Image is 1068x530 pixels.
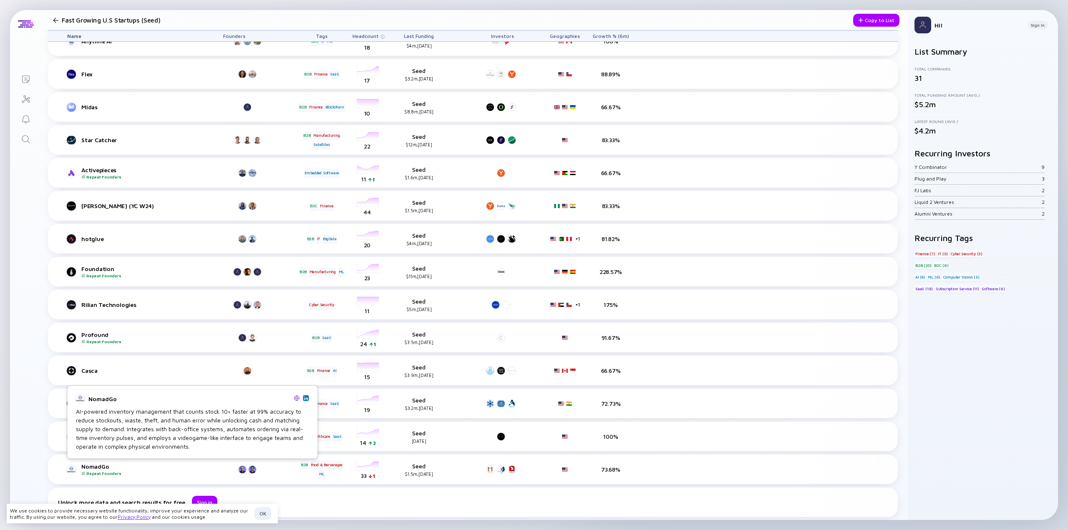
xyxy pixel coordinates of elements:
div: 2 [1042,187,1045,193]
div: SaaS (19) [914,284,934,293]
div: B2B (20) [914,261,932,269]
div: [DATE] [392,438,446,444]
div: Seed [392,265,446,279]
a: Reminders [10,108,41,128]
div: Profound [81,331,211,344]
div: AI-powered inventory management that counts stock 10× faster at 99% accuracy to reduce stockouts,... [76,407,309,451]
div: Manufacturing [309,268,337,276]
div: [PERSON_NAME] (YC W24) [81,202,211,209]
a: Casca [67,366,211,376]
img: India Flag [566,402,572,406]
div: Embedded Software [304,169,340,177]
div: $5.2m [914,100,1051,109]
div: Finance [313,399,328,408]
button: Copy to List [853,14,899,27]
div: Computer Vision (3) [942,273,980,281]
div: Investors [484,30,521,41]
a: Investor Map [10,88,41,108]
div: Foundation [81,265,211,278]
img: United States Flag [554,369,560,373]
div: 66.67% [584,103,638,111]
div: $4m, [DATE] [392,43,446,48]
div: $12m, [DATE] [392,142,446,147]
a: hotglue [67,234,211,244]
div: Midas [81,103,211,111]
div: Casca [81,367,211,374]
div: Satellites [312,141,330,149]
div: Finance [313,70,328,78]
div: $4.2m [914,126,1051,135]
div: SaaS [321,334,332,342]
div: B2B [311,334,320,342]
div: $5m, [DATE] [392,306,446,312]
div: Finance [316,367,331,375]
a: [PERSON_NAME] (YC W24) [67,201,211,211]
div: OK [254,507,271,520]
div: Latest Round (Avg.) [914,119,1051,124]
a: Midas [67,102,211,112]
img: Ukraine Flag [569,105,576,109]
div: B2C [309,202,318,210]
button: Sign In [1028,21,1048,29]
div: 88.89% [584,70,638,78]
div: B2B [306,235,315,243]
img: Nigeria Flag [554,204,560,208]
img: United Kingdom Flag [554,105,560,109]
div: 175% [584,301,638,308]
img: United States Flag [550,237,557,241]
div: Seed [392,232,446,246]
div: + 1 [575,301,580,308]
img: Pakistan Flag [558,237,564,241]
img: United States Flag [562,336,568,340]
img: United States Flag [562,435,568,439]
div: Blockchain [325,103,345,111]
div: 83.33% [584,202,638,209]
div: Repeat Founders [81,339,211,344]
div: Finance [308,103,323,111]
div: $4m, [DATE] [392,241,446,246]
div: Liquid 2 Ventures [914,199,1042,205]
img: United Arab Emirates Flag [558,303,564,307]
div: Seed [392,397,446,411]
a: FoundationRepeat Founders [67,265,211,278]
div: $3.5m, [DATE] [392,339,446,345]
div: 91.67% [584,334,638,341]
div: Finance [319,202,334,210]
img: Profile Picture [914,17,931,33]
img: NomadGo Linkedin Page [304,396,308,400]
div: IT [316,235,321,243]
div: + 1 [575,236,580,242]
div: ML [318,470,325,478]
img: United States Flag [554,270,560,274]
div: Activepieces [81,166,211,179]
div: 73.68% [584,466,638,473]
a: Search [10,128,41,148]
div: Sign in [192,496,217,509]
a: ActivepiecesRepeat Founders [67,166,211,179]
img: Chile Flag [566,303,572,307]
div: Cyber Security [308,301,335,309]
div: Repeat Founders [81,471,211,476]
div: Seed [392,364,446,378]
div: AI [332,367,338,375]
div: 9 [1041,164,1045,170]
div: ML [338,268,345,276]
img: United States Flag [562,138,568,142]
div: ML (6) [927,273,941,281]
div: Seed [392,100,446,114]
div: $8.8m, [DATE] [392,109,446,114]
div: $3.2m, [DATE] [392,76,446,81]
img: NomadGo Website [294,395,300,401]
img: United States Flag [554,171,560,175]
div: AI (8) [914,273,926,281]
div: Total Funding Amount (Avg.) [914,93,1051,98]
div: 66.67% [584,367,638,374]
div: 81.82% [584,235,638,242]
div: SaaS [329,70,340,78]
img: United States Flag [550,303,557,307]
div: Cyber Security (3) [950,249,983,258]
div: B2C (6) [933,261,950,269]
div: Alumni Ventures [914,211,1042,217]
